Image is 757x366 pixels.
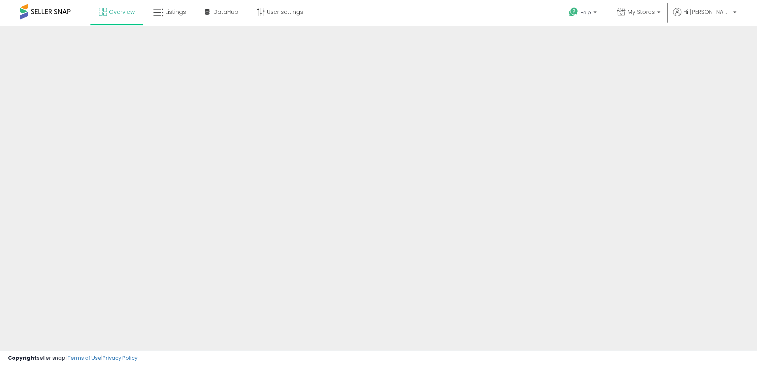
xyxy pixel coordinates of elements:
span: Help [580,9,591,16]
span: Hi [PERSON_NAME] [683,8,731,16]
a: Terms of Use [68,354,101,362]
strong: Copyright [8,354,37,362]
a: Privacy Policy [103,354,137,362]
span: DataHub [213,8,238,16]
span: Listings [165,8,186,16]
span: My Stores [628,8,655,16]
i: Get Help [569,7,578,17]
a: Help [563,1,605,26]
span: Overview [109,8,135,16]
a: Hi [PERSON_NAME] [673,8,736,26]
